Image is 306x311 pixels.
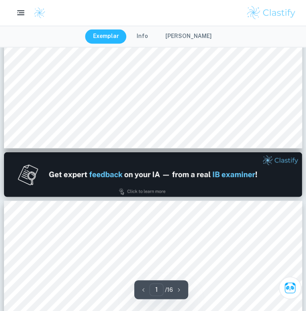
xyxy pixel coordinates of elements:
[129,29,156,44] button: Info
[157,29,220,44] button: [PERSON_NAME]
[29,7,46,19] a: Clastify logo
[4,152,302,197] img: Ad
[34,7,46,19] img: Clastify logo
[85,29,127,44] button: Exemplar
[246,5,296,21] img: Clastify logo
[165,285,173,294] p: / 16
[279,277,301,299] button: Ask Clai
